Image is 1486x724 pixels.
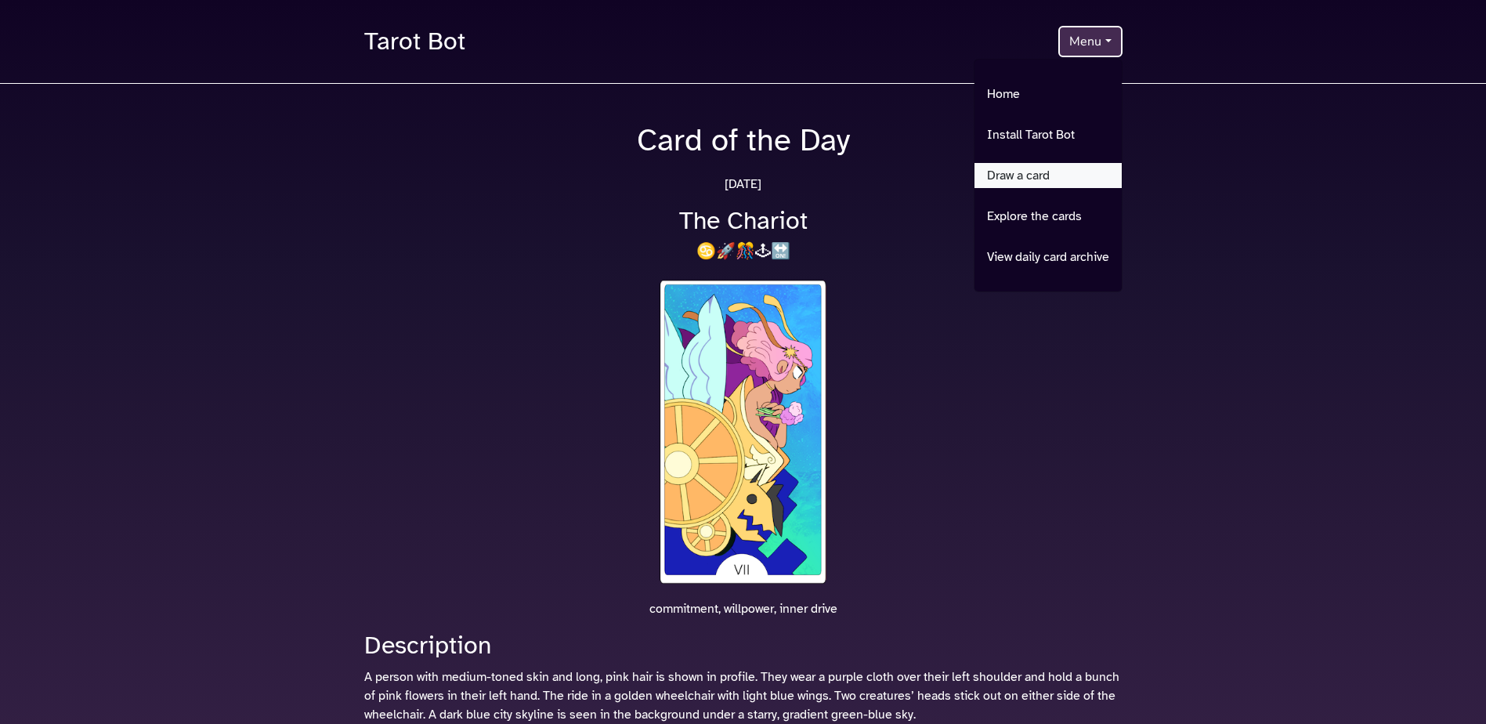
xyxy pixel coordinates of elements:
[355,206,1132,236] h2: The Chariot
[656,277,831,587] img: A person with medium-toned skin and long, pink hair is shown in profile. They wear a purple cloth...
[355,175,1132,194] p: [DATE]
[355,599,1132,618] p: commitment, willpower, inner drive
[364,631,1123,661] h2: Description
[974,122,1122,147] a: Install Tarot Bot
[364,668,1123,724] p: A person with medium-toned skin and long, pink hair is shown in profile. They wear a purple cloth...
[974,81,1122,107] a: Home
[364,19,465,64] a: Tarot Bot
[355,121,1132,159] h1: Card of the Day
[974,244,1122,270] a: View daily card archive
[974,163,1122,188] a: Draw a card
[1058,26,1122,57] button: Menu
[355,242,1132,261] h3: ♋🚀🎊🕹🔛
[974,204,1122,229] a: Explore the cards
